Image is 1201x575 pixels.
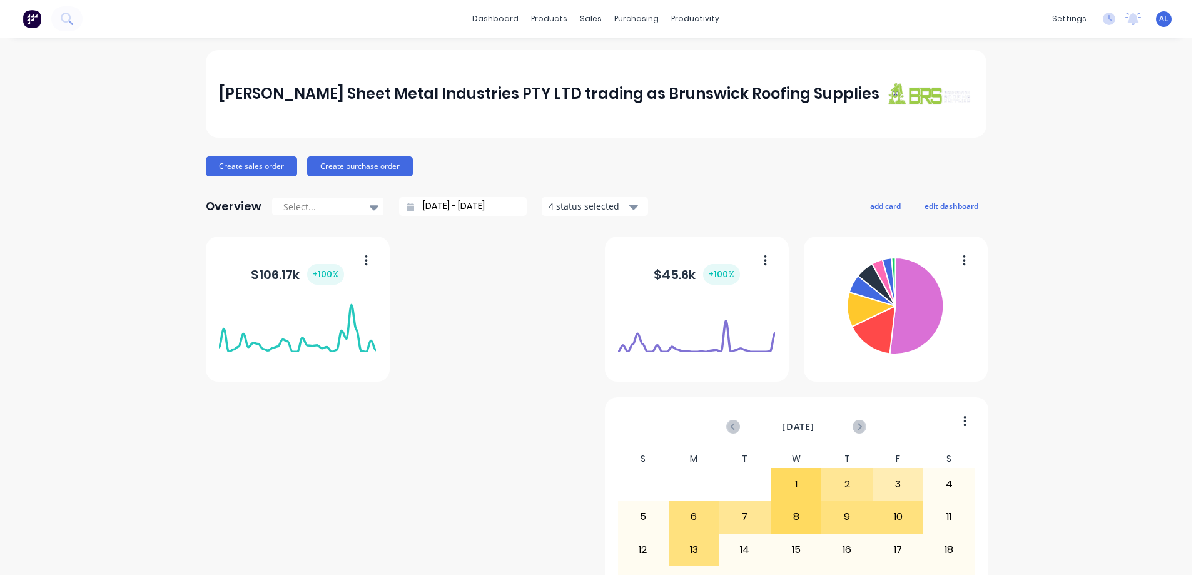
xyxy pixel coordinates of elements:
[862,198,909,214] button: add card
[542,197,648,216] button: 4 status selected
[719,450,771,468] div: T
[821,450,873,468] div: T
[618,534,668,566] div: 12
[617,450,669,468] div: S
[669,450,720,468] div: M
[782,420,814,434] span: [DATE]
[251,264,344,285] div: $ 106.17k
[822,469,872,500] div: 2
[307,156,413,176] button: Create purchase order
[1046,9,1093,28] div: settings
[873,469,923,500] div: 3
[23,9,41,28] img: Factory
[703,264,740,285] div: + 100 %
[669,534,719,566] div: 13
[873,501,923,532] div: 10
[771,534,821,566] div: 15
[654,264,740,285] div: $ 45.6k
[924,534,974,566] div: 18
[923,450,975,468] div: S
[608,9,665,28] div: purchasing
[466,9,525,28] a: dashboard
[822,534,872,566] div: 16
[822,501,872,532] div: 9
[219,81,879,106] div: [PERSON_NAME] Sheet Metal Industries PTY LTD trading as Brunswick Roofing Supplies
[618,501,668,532] div: 5
[771,469,821,500] div: 1
[665,9,726,28] div: productivity
[873,450,924,468] div: F
[574,9,608,28] div: sales
[206,194,261,219] div: Overview
[549,200,627,213] div: 4 status selected
[924,501,974,532] div: 11
[924,469,974,500] div: 4
[206,156,297,176] button: Create sales order
[720,501,770,532] div: 7
[307,264,344,285] div: + 100 %
[771,501,821,532] div: 8
[720,534,770,566] div: 14
[525,9,574,28] div: products
[873,534,923,566] div: 17
[771,450,822,468] div: W
[669,501,719,532] div: 6
[916,198,986,214] button: edit dashboard
[1159,13,1168,24] span: AL
[885,82,973,105] img: J A Sheet Metal Industries PTY LTD trading as Brunswick Roofing Supplies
